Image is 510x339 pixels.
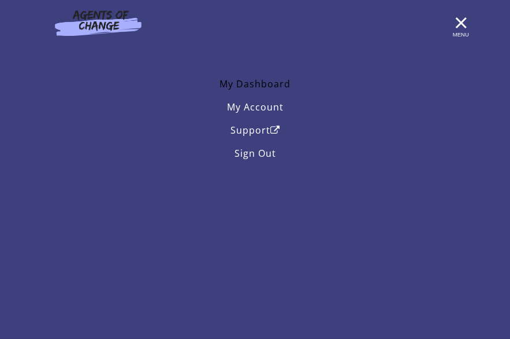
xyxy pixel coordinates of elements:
[452,31,468,38] span: Menu
[43,119,468,142] a: SupportOpen in a new window
[454,22,468,24] span: Toggle menu
[270,126,280,135] i: Open in a new window
[454,16,468,30] button: Toggle menu Menu
[43,72,468,95] a: My Dashboard
[43,142,468,165] a: Sign Out
[43,95,468,119] a: My Account
[43,9,154,36] img: Agents of Change Logo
